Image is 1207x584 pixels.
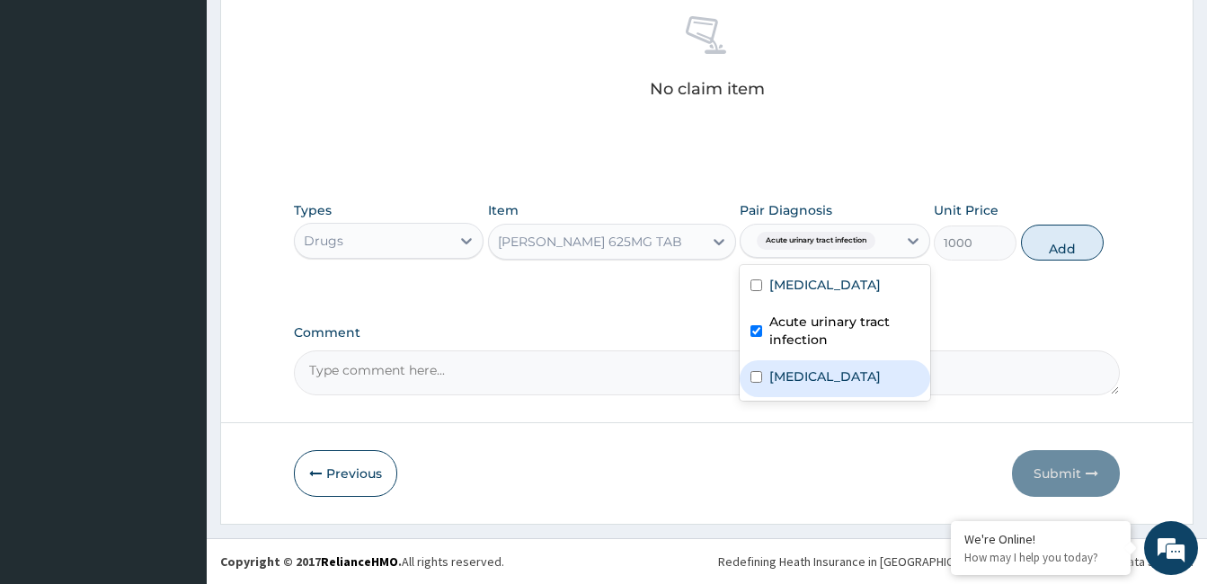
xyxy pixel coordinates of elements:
[294,203,332,218] label: Types
[294,325,1120,341] label: Comment
[1021,225,1104,261] button: Add
[934,201,998,219] label: Unit Price
[740,201,832,219] label: Pair Diagnosis
[104,177,248,358] span: We're online!
[321,553,398,570] a: RelianceHMO
[757,232,875,250] span: Acute urinary tract infection
[488,201,519,219] label: Item
[964,531,1117,547] div: We're Online!
[769,313,919,349] label: Acute urinary tract infection
[220,553,402,570] strong: Copyright © 2017 .
[304,232,343,250] div: Drugs
[769,367,881,385] label: [MEDICAL_DATA]
[9,392,342,455] textarea: Type your message and hit 'Enter'
[33,90,73,135] img: d_794563401_company_1708531726252_794563401
[295,9,338,52] div: Minimize live chat window
[769,276,881,294] label: [MEDICAL_DATA]
[294,450,397,497] button: Previous
[1012,450,1120,497] button: Submit
[93,101,302,124] div: Chat with us now
[650,80,765,98] p: No claim item
[207,538,1207,584] footer: All rights reserved.
[498,233,682,251] div: [PERSON_NAME] 625MG TAB
[964,550,1117,565] p: How may I help you today?
[718,553,1194,571] div: Redefining Heath Insurance in [GEOGRAPHIC_DATA] using Telemedicine and Data Science!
